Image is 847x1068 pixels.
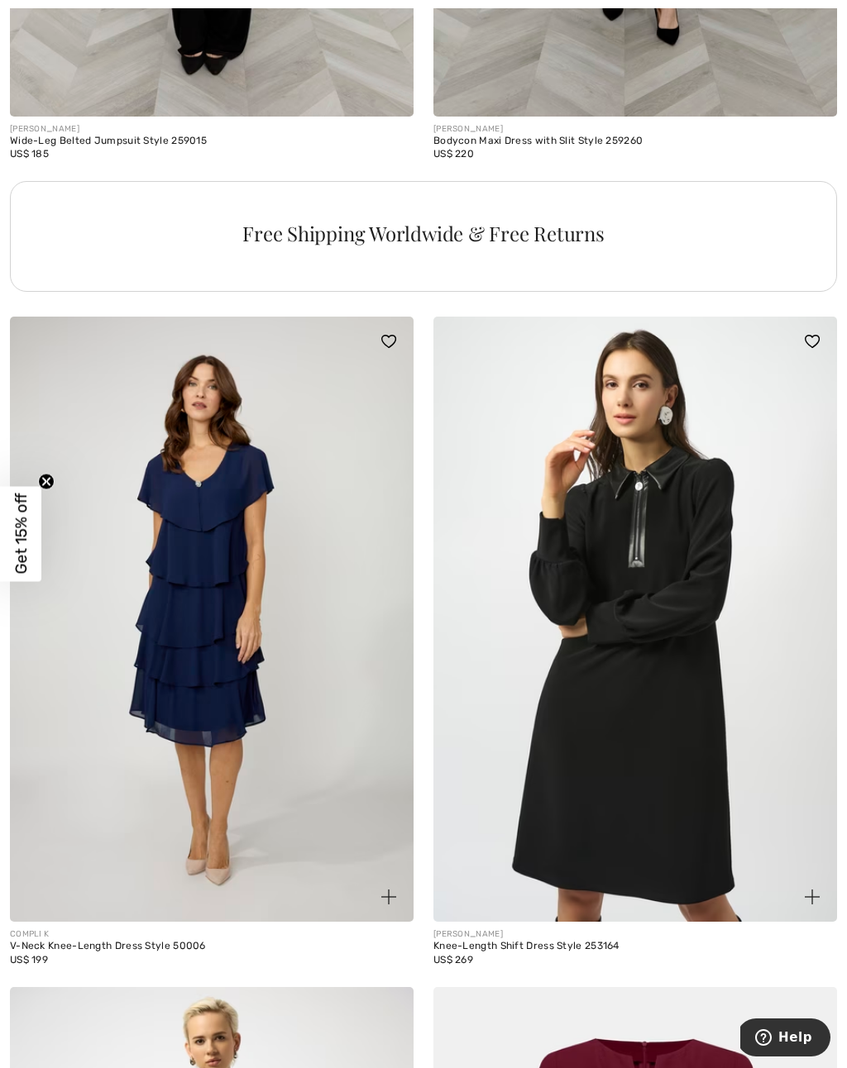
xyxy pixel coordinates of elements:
[433,123,837,136] div: [PERSON_NAME]
[12,493,31,575] span: Get 15% off
[433,928,837,941] div: [PERSON_NAME]
[433,148,474,160] span: US$ 220
[10,136,414,147] div: Wide-Leg Belted Jumpsuit Style 259015
[805,889,820,904] img: plus_v2.svg
[10,317,414,922] img: V-Neck Knee-Length Dress Style 50006. Navy
[38,474,55,490] button: Close teaser
[381,335,396,348] img: heart_black_full.svg
[433,136,837,147] div: Bodycon Maxi Dress with Slit Style 259260
[10,928,414,941] div: COMPLI K
[805,335,820,348] img: heart_black_full.svg
[10,123,414,136] div: [PERSON_NAME]
[740,1018,830,1060] iframe: Opens a widget where you can find more information
[27,223,820,243] div: Free Shipping Worldwide & Free Returns
[10,148,49,160] span: US$ 185
[433,941,837,952] div: Knee-Length Shift Dress Style 253164
[433,954,473,965] span: US$ 269
[10,941,414,952] div: V-Neck Knee-Length Dress Style 50006
[381,889,396,904] img: plus_v2.svg
[10,954,48,965] span: US$ 199
[433,317,837,922] img: Knee-Length Shift Dress Style 253164. Black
